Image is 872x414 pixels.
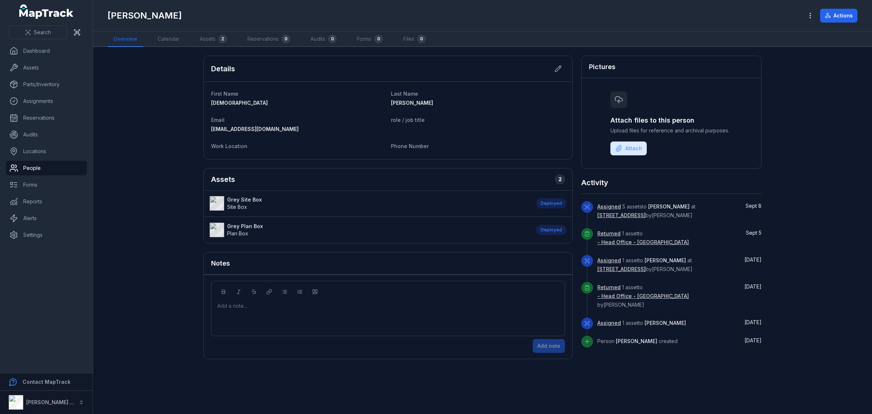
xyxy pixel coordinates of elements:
span: [PERSON_NAME] [645,320,686,326]
button: Search [9,25,67,39]
a: Assignments [6,94,87,108]
a: Forms [6,178,87,192]
span: [DATE] [744,256,762,263]
a: Audits0 [305,32,343,47]
a: People [6,161,87,175]
h3: Attach files to this person [610,115,732,126]
a: Files0 [397,32,432,47]
time: 9/5/2025, 5:59:55 AM [746,230,762,236]
h3: Pictures [589,62,615,72]
span: Sept 5 [746,230,762,236]
strong: [PERSON_NAME] Air [26,399,77,405]
div: 0 [328,35,337,43]
span: 1 asset to at by [PERSON_NAME] [597,257,693,272]
a: Calendar [152,32,185,47]
a: Reservations0 [242,32,296,47]
h2: Activity [581,178,608,188]
div: 0 [417,35,426,43]
span: [PERSON_NAME] [645,257,686,263]
h2: Assets [211,174,235,184]
span: First Name [211,91,238,97]
span: [PERSON_NAME] [616,338,657,344]
div: Deployed [536,225,566,235]
a: Reservations [6,111,87,125]
time: 9/3/2025, 3:19:07 PM [744,256,762,263]
a: [STREET_ADDRESS] [597,266,646,273]
span: 1 asset to [597,320,686,326]
a: Audits [6,127,87,142]
span: [PERSON_NAME] [648,203,690,210]
a: Parts/Inventory [6,77,87,92]
span: Last Name [391,91,418,97]
a: Grey Site BoxSite Box [210,196,529,211]
h1: [PERSON_NAME] [108,10,182,21]
span: Work Location [211,143,247,149]
span: Email [211,117,225,123]
span: 1 asset to [597,230,689,245]
a: Dashboard [6,44,87,58]
div: 0 [282,35,290,43]
span: role / job title [391,117,425,123]
h2: Details [211,64,235,74]
a: Forms0 [351,32,389,47]
a: Returned [597,284,621,291]
a: Returned [597,230,621,237]
span: [DATE] [744,283,762,290]
a: [STREET_ADDRESS] [597,212,646,219]
button: Attach [610,142,647,155]
span: [PERSON_NAME] [391,100,433,106]
span: Site Box [227,204,247,210]
time: 5/16/2025, 3:40:46 PM [744,337,762,343]
strong: Grey Site Box [227,196,262,203]
a: Reports [6,194,87,209]
h3: Notes [211,258,230,268]
a: Assets [6,60,87,75]
a: Assigned [597,319,621,327]
span: Person created [597,338,678,344]
a: Settings [6,228,87,242]
span: Sept 8 [746,203,762,209]
div: 2 [218,35,227,43]
span: Search [34,29,51,36]
button: Actions [820,9,857,23]
a: Alerts [6,211,87,226]
span: Phone Number [391,143,429,149]
a: Assigned [597,257,621,264]
a: Locations [6,144,87,159]
span: Plan Box [227,230,248,236]
div: Deployed [536,198,566,208]
a: Assigned [597,203,621,210]
span: 1 asset to by [PERSON_NAME] [597,284,689,308]
div: 2 [555,174,565,184]
time: 9/8/2025, 5:54:50 AM [746,203,762,209]
time: 7/4/2025, 2:57:10 PM [744,283,762,290]
a: MapTrack [19,4,74,19]
a: - Head Office - [GEOGRAPHIC_DATA] [597,239,689,246]
span: [DATE] [744,319,762,325]
div: 0 [374,35,383,43]
time: 7/2/2025, 5:45:19 PM [744,319,762,325]
a: - Head Office - [GEOGRAPHIC_DATA] [597,292,689,300]
span: Upload files for reference and archival purposes. [610,127,732,134]
strong: Grey Plan Box [227,223,263,230]
a: Assets2 [194,32,233,47]
span: [EMAIL_ADDRESS][DOMAIN_NAME] [211,126,299,132]
span: [DEMOGRAPHIC_DATA] [211,100,268,106]
strong: Contact MapTrack [23,379,70,385]
span: [DATE] [744,337,762,343]
span: 5 assets to at by [PERSON_NAME] [597,203,695,218]
a: Grey Plan BoxPlan Box [210,223,529,237]
a: Overview [108,32,143,47]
